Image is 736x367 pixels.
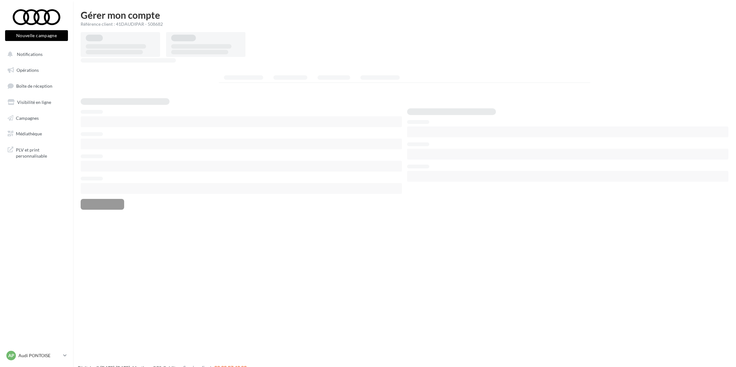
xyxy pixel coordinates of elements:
a: Boîte de réception [4,79,69,93]
a: AP Audi PONTOISE [5,350,68,362]
h1: Gérer mon compte [81,10,728,20]
span: Médiathèque [16,131,42,136]
span: Opérations [17,67,39,73]
span: Notifications [17,51,43,57]
button: Notifications [4,48,67,61]
span: Campagnes [16,115,39,120]
p: Audi PONTOISE [18,352,61,359]
a: Médiathèque [4,127,69,140]
span: Visibilité en ligne [17,99,51,105]
a: Campagnes [4,112,69,125]
a: Visibilité en ligne [4,96,69,109]
span: Boîte de réception [16,83,52,89]
a: PLV et print personnalisable [4,143,69,162]
button: Nouvelle campagne [5,30,68,41]
div: Référence client : 41DAUDIPAR - 508682 [81,21,728,27]
a: Opérations [4,64,69,77]
span: AP [8,352,14,359]
span: PLV et print personnalisable [16,146,65,159]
